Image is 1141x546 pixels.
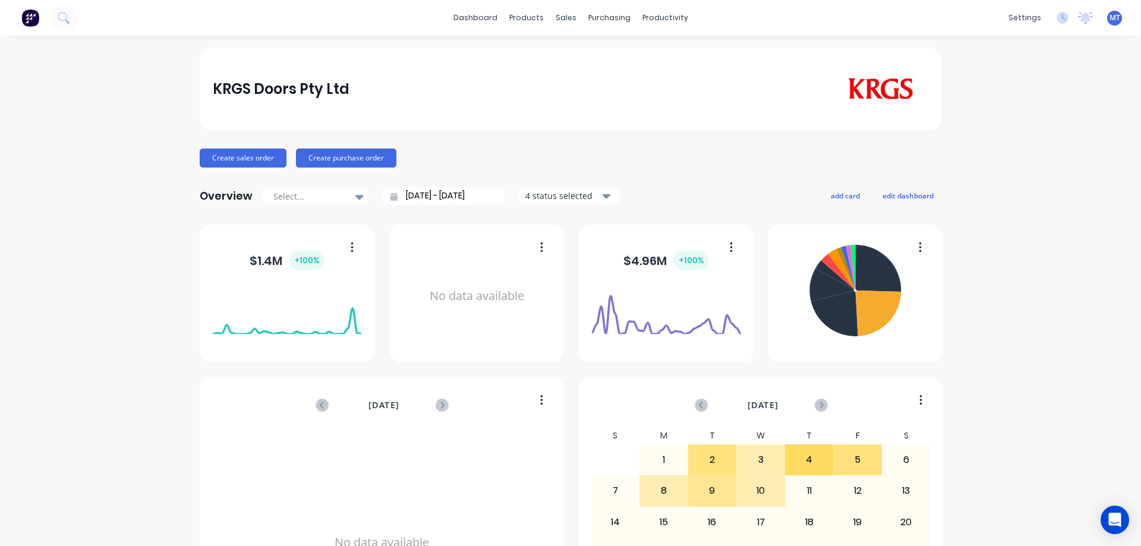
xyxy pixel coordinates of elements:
div: sales [550,9,582,27]
div: + 100 % [674,251,709,270]
div: 6 [882,445,930,475]
div: 18 [786,507,833,537]
span: [DATE] [368,399,399,412]
button: add card [823,188,868,203]
div: M [639,427,688,444]
div: products [503,9,550,27]
div: S [882,427,931,444]
span: [DATE] [748,399,778,412]
div: 4 [786,445,833,475]
div: 1 [640,445,688,475]
button: edit dashboard [875,188,941,203]
div: 15 [640,507,688,537]
div: 8 [640,476,688,506]
div: $ 4.96M [623,251,709,270]
div: 13 [882,476,930,506]
div: 17 [737,507,784,537]
div: S [591,427,640,444]
div: 11 [786,476,833,506]
div: KRGS Doors Pty Ltd [213,77,349,101]
div: + 100 % [289,251,324,270]
div: settings [1003,9,1047,27]
div: W [736,427,785,444]
div: 2 [689,445,736,475]
div: T [785,427,834,444]
button: 4 status selected [519,187,620,205]
div: No data available [402,240,551,352]
button: Create sales order [200,149,286,168]
div: Open Intercom Messenger [1101,506,1129,534]
img: Factory [21,9,39,27]
div: 20 [882,507,930,537]
div: 14 [592,507,639,537]
div: 4 status selected [525,190,600,202]
div: 7 [592,476,639,506]
div: Overview [200,184,253,208]
img: KRGS Doors Pty Ltd [845,78,916,100]
div: 19 [834,507,881,537]
span: MT [1110,12,1120,23]
div: $ 1.4M [250,251,324,270]
button: Create purchase order [296,149,396,168]
div: F [833,427,882,444]
div: 5 [834,445,881,475]
div: productivity [636,9,694,27]
div: 16 [689,507,736,537]
div: 10 [737,476,784,506]
div: 3 [737,445,784,475]
div: 12 [834,476,881,506]
div: purchasing [582,9,636,27]
a: dashboard [447,9,503,27]
div: 9 [689,476,736,506]
div: T [688,427,737,444]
